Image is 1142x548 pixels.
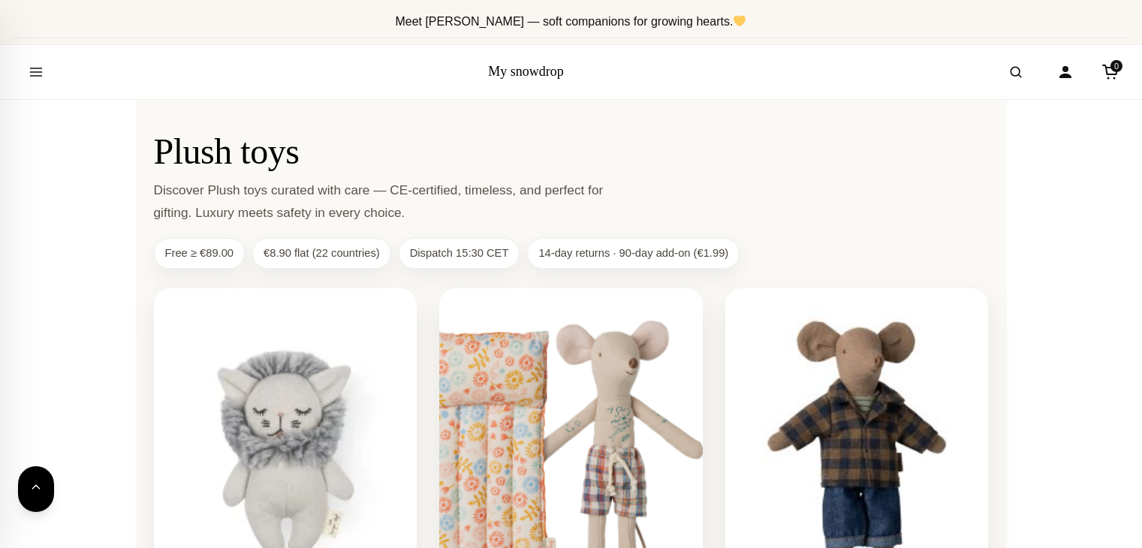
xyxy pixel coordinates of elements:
[15,51,57,93] button: Open menu
[154,238,246,269] span: Free ≥ €89.00
[399,238,520,269] span: Dispatch 15:30 CET
[527,238,740,269] span: 14-day returns · 90-day add-on (€1.99)
[154,130,989,173] h1: Plush toys
[12,6,1130,38] div: Announcement
[252,238,391,269] span: €8.90 flat (22 countries)
[1110,60,1122,72] span: 0
[395,15,746,28] span: Meet [PERSON_NAME] — soft companions for growing hearts.
[995,51,1037,93] button: Open search
[488,64,564,79] a: My snowdrop
[18,466,54,512] button: Back to top
[154,179,644,224] p: Discover Plush toys curated with care — CE-certified, timeless, and perfect for gifting. Luxury m...
[1094,56,1127,89] a: Cart
[734,15,746,27] img: 💛
[1049,56,1082,89] a: Account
